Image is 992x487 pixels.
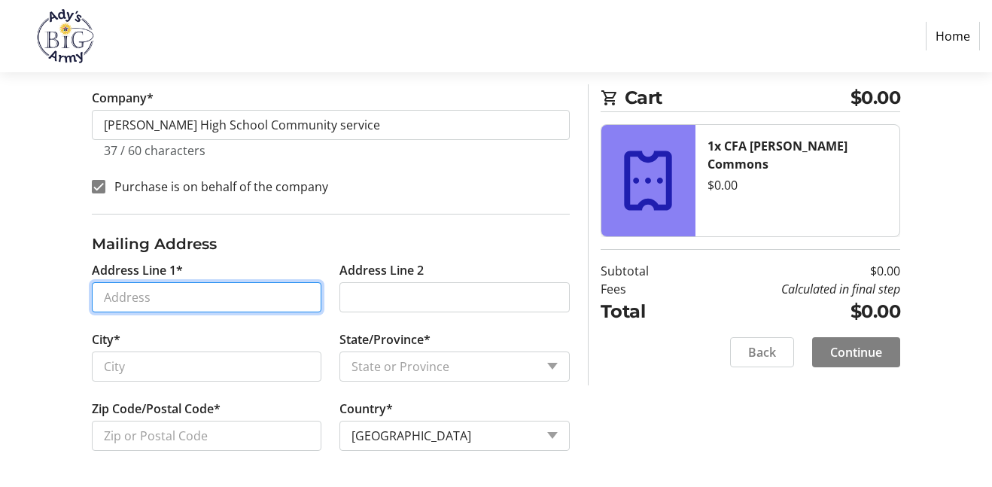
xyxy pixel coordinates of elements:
[812,337,900,367] button: Continue
[92,89,154,107] label: Company *
[748,343,776,361] span: Back
[687,298,901,325] td: $0.00
[601,262,687,280] td: Subtotal
[92,330,120,349] label: City*
[339,330,431,349] label: State/Province*
[687,280,901,298] td: Calculated in final step
[601,280,687,298] td: Fees
[339,261,424,279] label: Address Line 2
[92,261,183,279] label: Address Line 1*
[730,337,794,367] button: Back
[92,400,221,418] label: Zip Code/Postal Code*
[625,84,851,111] span: Cart
[851,84,901,111] span: $0.00
[707,138,847,172] strong: 1x CFA [PERSON_NAME] Commons
[92,233,570,255] h3: Mailing Address
[926,22,980,50] a: Home
[105,178,328,196] label: Purchase is on behalf of the company
[687,262,901,280] td: $0.00
[92,282,322,312] input: Address
[92,352,322,382] input: City
[92,421,322,451] input: Zip or Postal Code
[707,176,887,194] div: $0.00
[104,142,205,159] tr-character-limit: 37 / 60 characters
[601,298,687,325] td: Total
[12,6,119,66] img: Ady's BiG Army's Logo
[830,343,882,361] span: Continue
[339,400,393,418] label: Country*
